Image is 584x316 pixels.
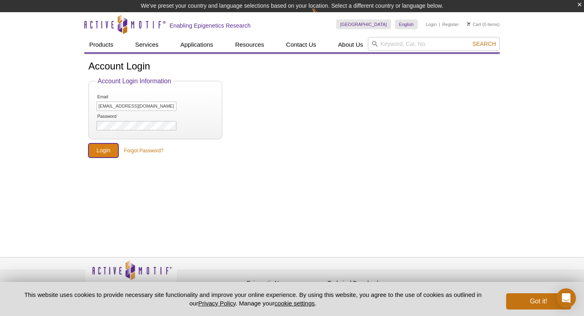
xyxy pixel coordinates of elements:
li: | [439,19,440,29]
span: Search [472,41,496,47]
p: This website uses cookies to provide necessary site functionality and improve your online experie... [13,290,493,307]
a: Resources [230,37,269,52]
a: Privacy Policy [198,300,236,307]
input: Keyword, Cat. No. [368,37,500,51]
img: Change Here [311,6,333,25]
label: Email [97,94,138,100]
a: [GEOGRAPHIC_DATA] [336,19,391,29]
a: About Us [333,37,368,52]
img: Your Cart [467,22,470,26]
a: Cart [467,22,481,27]
a: Privacy Policy [182,279,213,291]
label: Password [97,114,138,119]
a: Login [426,22,437,27]
a: Services [130,37,163,52]
h4: Technical Downloads [328,280,405,287]
a: Products [84,37,118,52]
input: Login [88,143,118,158]
h4: Epigenetic News [247,280,324,287]
a: English [395,19,418,29]
li: (0 items) [467,19,500,29]
button: cookie settings [275,300,315,307]
button: Got it! [506,293,571,310]
img: Active Motif, [84,258,178,290]
a: Applications [176,37,218,52]
h2: Enabling Epigenetics Research [170,22,251,29]
div: Open Intercom Messenger [556,288,576,308]
a: Forgot Password? [124,147,163,154]
a: Contact Us [281,37,321,52]
button: Search [470,40,498,48]
legend: Account Login Information [96,78,173,85]
a: Register [442,22,459,27]
h1: Account Login [88,61,496,73]
table: Click to Verify - This site chose Symantec SSL for secure e-commerce and confidential communicati... [409,272,470,290]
